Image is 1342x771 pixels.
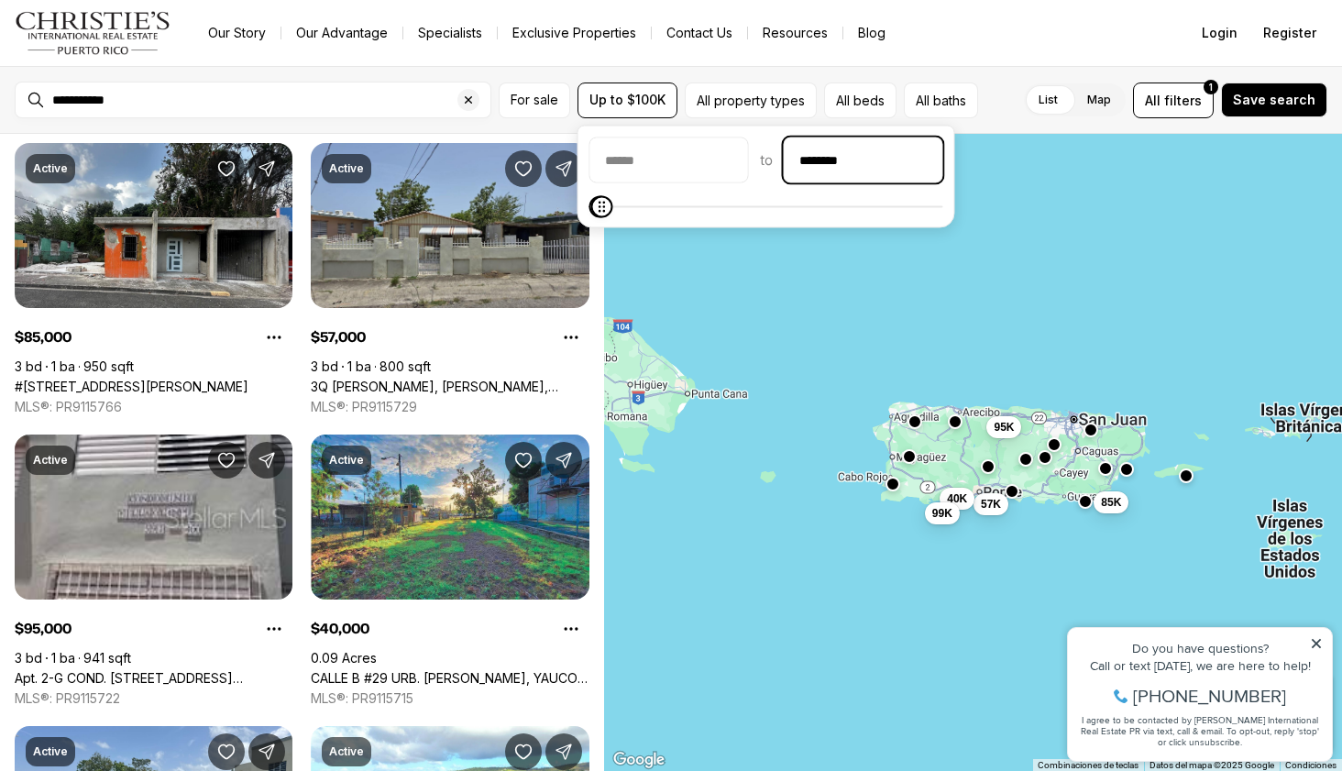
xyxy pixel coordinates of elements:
input: priceMax [785,138,942,182]
span: 99K [932,506,952,521]
button: Property options [553,611,589,647]
button: 57K [973,493,1008,515]
button: Share Property [248,150,285,187]
a: Apt. 2-G COND. VILLA OLIMPICA #2G, SAN JUAN PR, 00924 [15,670,292,687]
button: For sale [499,83,570,118]
span: Login [1202,26,1237,40]
button: Allfilters1 [1133,83,1214,118]
button: Share Property [248,442,285,479]
a: Our Story [193,20,280,46]
span: Up to $100K [589,93,665,107]
span: [PHONE_NUMBER] [75,86,228,105]
a: Resources [748,20,842,46]
button: Share Property [545,150,582,187]
button: 85K [1094,491,1129,513]
button: Property options [256,611,292,647]
label: List [1024,83,1072,116]
p: Active [329,453,364,468]
button: All baths [904,83,978,118]
button: Property options [553,319,589,356]
span: 40K [948,491,968,506]
button: Register [1252,15,1327,51]
a: Exclusive Properties [498,20,651,46]
button: Share Property [545,442,582,479]
button: Save Property: Apt. 2-G COND. VILLA OLIMPICA #2G [208,442,245,479]
span: 85K [1102,495,1122,510]
button: Contact Us [652,20,747,46]
span: Save search [1233,93,1315,107]
button: Login [1191,15,1248,51]
button: Share Property [545,733,582,770]
a: Our Advantage [281,20,402,46]
div: Call or text [DATE], we are here to help! [19,59,265,72]
button: Share Property [248,733,285,770]
button: Up to $100K [577,83,677,118]
span: to [760,153,773,168]
p: Active [33,744,68,759]
button: All property types [685,83,817,118]
a: CALLE B #29 URB. ROOSEVELT, YAUCO PR, 00698 [311,670,588,687]
button: Save Property: #122 BADE PEREZ ST., TOWNCORE [208,150,245,187]
p: Active [33,453,68,468]
button: Save Property: CALLE B #29 URB. ROOSEVELT [505,442,542,479]
input: priceMin [590,138,748,182]
button: Save search [1221,83,1327,117]
button: 99K [925,502,960,524]
p: Active [33,161,68,176]
button: Save Property: 3Q JUAN P. VARGAS [505,150,542,187]
p: Active [329,161,364,176]
span: Maximum [590,196,612,218]
a: 3Q JUAN P. VARGAS, PONCE PR, 00728 [311,379,588,395]
span: All [1145,91,1160,110]
a: Blog [843,20,900,46]
button: 40K [940,488,975,510]
button: Clear search input [457,83,490,117]
label: Map [1072,83,1126,116]
span: For sale [511,93,558,107]
p: Active [329,744,364,759]
button: Save Property: Carr. 464 Interior BO. ACEITUNA, SECTOR RANCHERA [208,733,245,770]
span: 57K [981,497,1001,512]
span: Minimum [589,196,611,218]
span: 95K [995,420,1015,435]
span: 1 [1209,80,1213,94]
span: filters [1164,91,1202,110]
button: Property options [256,319,292,356]
span: I agree to be contacted by [PERSON_NAME] International Real Estate PR via text, call & email. To ... [23,113,261,148]
div: Do you have questions? [19,41,265,54]
button: Save Property: CARR. 816 KM 7 INT 781 BO. NUEVO SECTOR MARCANO #SOLAR 1 [505,733,542,770]
span: Register [1263,26,1316,40]
button: 95K [987,416,1022,438]
img: logo [15,11,171,55]
a: #122 BADE PEREZ ST., TOWNCORE, GUAYAMA PR, 00784 [15,379,248,395]
a: Specialists [403,20,497,46]
button: All beds [824,83,896,118]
